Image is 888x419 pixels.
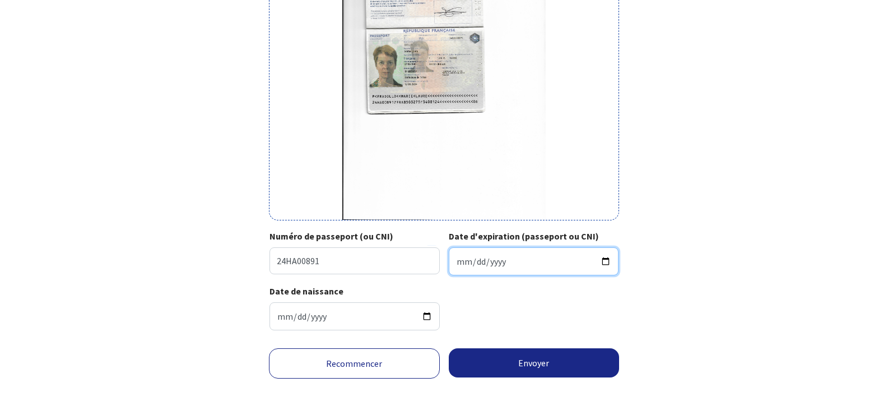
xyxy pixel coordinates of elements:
a: Recommencer [269,348,440,379]
strong: Date de naissance [269,286,343,297]
strong: Numéro de passeport (ou CNI) [269,231,393,242]
button: Envoyer [449,348,620,377]
strong: Date d'expiration (passeport ou CNI) [449,231,599,242]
